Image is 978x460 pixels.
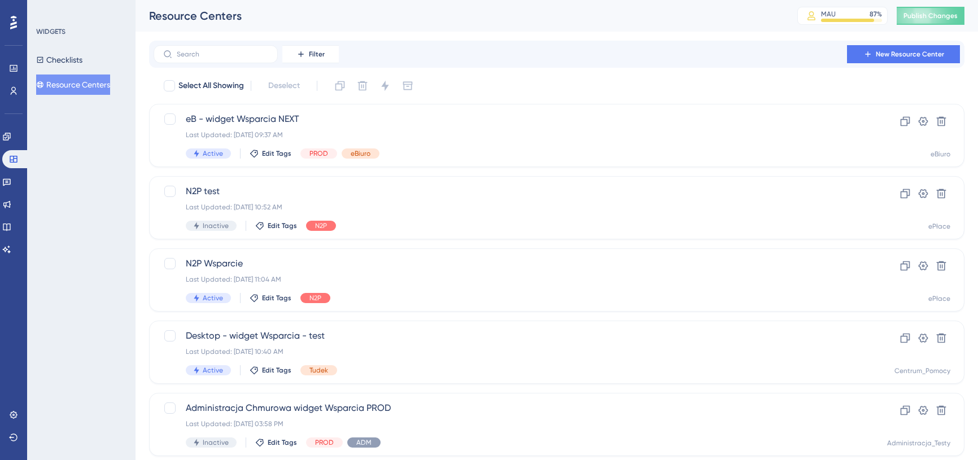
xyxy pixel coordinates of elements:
span: ADM [356,438,372,447]
button: Edit Tags [250,149,291,158]
div: Last Updated: [DATE] 11:04 AM [186,275,837,284]
span: Tudek [309,366,328,375]
span: Inactive [203,221,229,230]
span: eBiuro [351,149,370,158]
button: New Resource Center [847,45,960,63]
span: Active [203,366,223,375]
div: Last Updated: [DATE] 09:37 AM [186,130,837,139]
div: Last Updated: [DATE] 10:52 AM [186,203,837,212]
button: Edit Tags [255,438,297,447]
span: New Resource Center [876,50,944,59]
span: Edit Tags [268,221,297,230]
span: N2P [309,293,321,303]
button: Edit Tags [250,293,291,303]
div: MAU [821,10,836,19]
span: Publish Changes [903,11,958,20]
span: N2P test [186,185,837,198]
input: Search [177,50,268,58]
button: Deselect [258,76,310,96]
div: 87 % [870,10,882,19]
span: Edit Tags [262,366,291,375]
div: Centrum_Pomocy [894,366,950,375]
span: eB - widget Wsparcia NEXT [186,112,837,126]
span: Active [203,293,223,303]
div: Administracja_Testy [887,439,950,448]
div: ePłace [928,294,950,303]
span: Inactive [203,438,229,447]
button: Checklists [36,50,82,70]
span: Desktop - widget Wsparcia - test [186,329,837,343]
span: Filter [309,50,325,59]
span: Edit Tags [262,149,291,158]
div: Last Updated: [DATE] 10:40 AM [186,347,837,356]
button: Edit Tags [255,221,297,230]
button: Publish Changes [897,7,964,25]
span: Edit Tags [268,438,297,447]
button: Resource Centers [36,75,110,95]
button: Filter [282,45,339,63]
button: Edit Tags [250,366,291,375]
span: Administracja Chmurowa widget Wsparcia PROD [186,401,837,415]
span: Active [203,149,223,158]
div: eBiuro [931,150,950,159]
span: PROD [309,149,328,158]
span: Edit Tags [262,293,291,303]
div: WIDGETS [36,27,66,36]
span: N2P [315,221,327,230]
div: Resource Centers [149,8,769,24]
span: Deselect [268,79,300,93]
span: N2P Wsparcie [186,257,837,270]
span: PROD [315,438,334,447]
span: Select All Showing [178,79,244,93]
div: Last Updated: [DATE] 03:58 PM [186,419,837,428]
div: ePłace [928,222,950,231]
